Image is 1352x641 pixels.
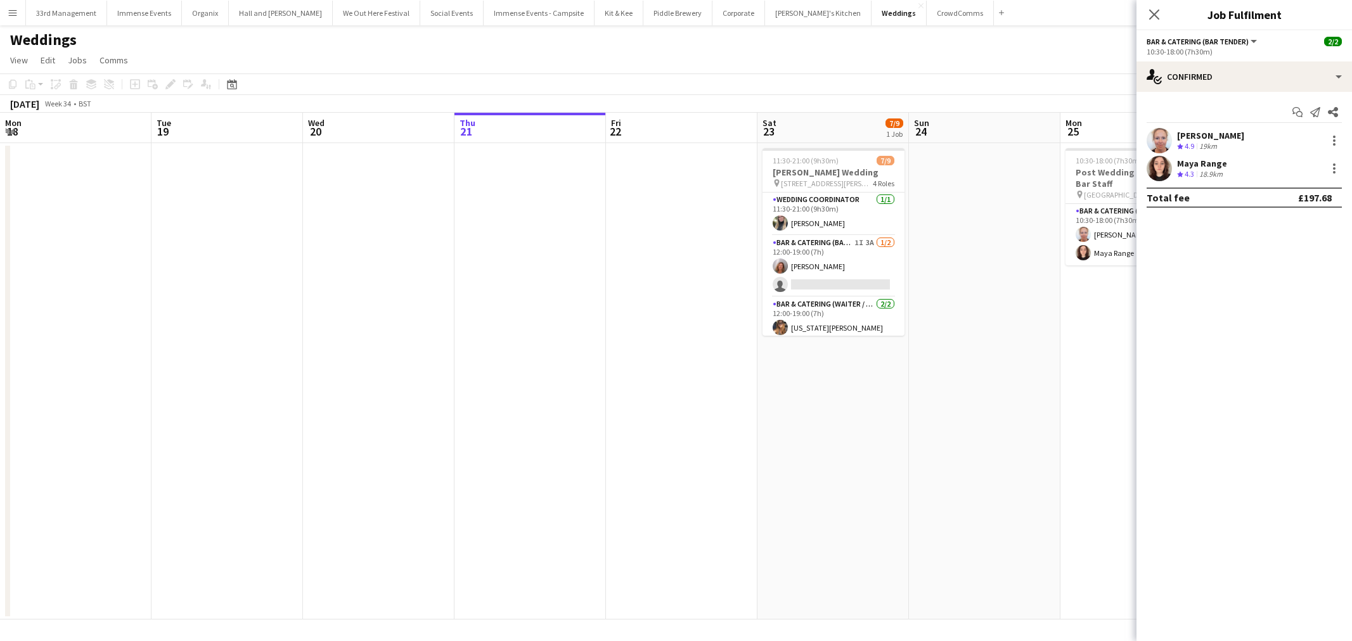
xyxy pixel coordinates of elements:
[611,117,621,129] span: Fri
[1066,148,1207,265] app-job-card: 10:30-18:00 (7h30m)2/2Post Wedding Celebration - Bar Staff [GEOGRAPHIC_DATA][PERSON_NAME], [GEOGR...
[1177,158,1227,169] div: Maya Range
[912,124,929,139] span: 24
[885,118,903,128] span: 7/9
[5,52,33,68] a: View
[35,52,60,68] a: Edit
[41,54,55,66] span: Edit
[1136,6,1352,23] h3: Job Fulfilment
[107,1,182,25] button: Immense Events
[157,117,171,129] span: Tue
[1298,191,1332,204] div: £197.68
[10,30,77,49] h1: Weddings
[1197,141,1220,152] div: 19km
[1076,156,1142,165] span: 10:30-18:00 (7h30m)
[872,1,927,25] button: Weddings
[763,117,776,129] span: Sat
[182,1,229,25] button: Organix
[595,1,643,25] button: Kit & Kee
[3,124,22,139] span: 18
[79,99,91,108] div: BST
[94,52,133,68] a: Comms
[420,1,484,25] button: Social Events
[763,148,905,336] app-job-card: 11:30-21:00 (9h30m)7/9[PERSON_NAME] Wedding [STREET_ADDRESS][PERSON_NAME]4 RolesWedding Coordinat...
[1136,61,1352,92] div: Confirmed
[873,179,894,188] span: 4 Roles
[609,124,621,139] span: 22
[1185,169,1194,179] span: 4.3
[333,1,420,25] button: We Out Here Festival
[155,124,171,139] span: 19
[484,1,595,25] button: Immense Events - Campsite
[712,1,765,25] button: Corporate
[1066,167,1207,189] h3: Post Wedding Celebration - Bar Staff
[761,124,776,139] span: 23
[763,193,905,236] app-card-role: Wedding Coordinator1/111:30-21:00 (9h30m)[PERSON_NAME]
[914,117,929,129] span: Sun
[42,99,74,108] span: Week 34
[886,129,903,139] div: 1 Job
[773,156,839,165] span: 11:30-21:00 (9h30m)
[458,124,475,139] span: 21
[10,54,28,66] span: View
[26,1,107,25] button: 33rd Management
[10,98,39,110] div: [DATE]
[1147,191,1190,204] div: Total fee
[1147,47,1342,56] div: 10:30-18:00 (7h30m)
[1066,117,1082,129] span: Mon
[460,117,475,129] span: Thu
[1177,130,1244,141] div: [PERSON_NAME]
[308,117,325,129] span: Wed
[1324,37,1342,46] span: 2/2
[1147,37,1249,46] span: Bar & Catering (Bar Tender)
[1185,141,1194,151] span: 4.9
[63,52,92,68] a: Jobs
[927,1,994,25] button: CrowdComms
[100,54,128,66] span: Comms
[1147,37,1259,46] button: Bar & Catering (Bar Tender)
[763,236,905,297] app-card-role: Bar & Catering (Bar Tender)1I3A1/212:00-19:00 (7h)[PERSON_NAME]
[877,156,894,165] span: 7/9
[781,179,873,188] span: [STREET_ADDRESS][PERSON_NAME]
[763,167,905,178] h3: [PERSON_NAME] Wedding
[765,1,872,25] button: [PERSON_NAME]'s Kitchen
[1084,190,1179,200] span: [GEOGRAPHIC_DATA][PERSON_NAME], [GEOGRAPHIC_DATA]
[5,117,22,129] span: Mon
[1066,204,1207,265] app-card-role: Bar & Catering (Bar Tender)2/210:30-18:00 (7h30m)[PERSON_NAME]Maya Range
[763,297,905,362] app-card-role: Bar & Catering (Waiter / waitress)2/212:00-19:00 (7h)[US_STATE][PERSON_NAME]
[306,124,325,139] span: 20
[643,1,712,25] button: Piddle Brewery
[1064,124,1082,139] span: 25
[229,1,333,25] button: Hall and [PERSON_NAME]
[1197,169,1225,180] div: 18.9km
[68,54,87,66] span: Jobs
